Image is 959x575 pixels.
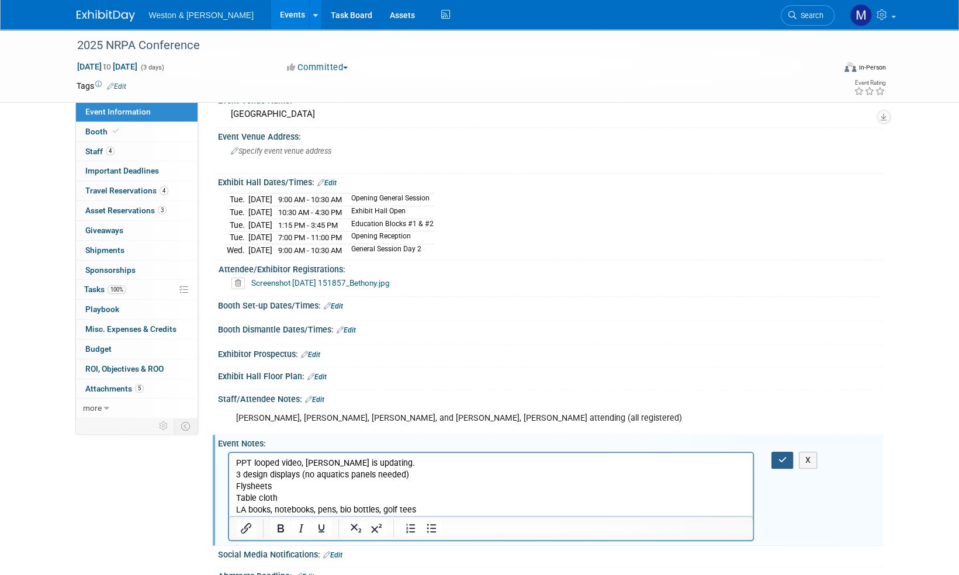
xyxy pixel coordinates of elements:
[248,206,272,219] td: [DATE]
[766,61,886,78] div: Event Format
[76,102,198,122] a: Event Information
[311,520,331,536] button: Underline
[107,82,126,91] a: Edit
[278,195,342,204] span: 9:00 AM - 10:30 AM
[85,186,168,195] span: Travel Reservations
[799,452,818,469] button: X
[85,304,119,314] span: Playbook
[149,11,254,20] span: Weston & [PERSON_NAME]
[108,285,126,294] span: 100%
[227,105,874,123] div: [GEOGRAPHIC_DATA]
[76,261,198,280] a: Sponsorships
[346,520,366,536] button: Subscript
[85,107,151,116] span: Event Information
[76,221,198,240] a: Giveaways
[218,390,883,406] div: Staff/Attendee Notes:
[228,407,754,430] div: [PERSON_NAME], [PERSON_NAME], [PERSON_NAME], and [PERSON_NAME], [PERSON_NAME] attending (all regi...
[344,193,434,206] td: Opening General Session
[301,351,320,359] a: Edit
[76,161,198,181] a: Important Deadlines
[337,326,356,334] a: Edit
[218,321,883,336] div: Booth Dismantle Dates/Times:
[158,206,167,214] span: 3
[160,186,168,195] span: 4
[227,206,248,219] td: Tue.
[76,340,198,359] a: Budget
[219,261,878,275] div: Attendee/Exhibitor Registrations:
[278,246,342,255] span: 9:00 AM - 10:30 AM
[135,384,144,393] span: 5
[227,219,248,231] td: Tue.
[344,219,434,231] td: Education Blocks #1 & #2
[76,122,198,141] a: Booth
[85,206,167,215] span: Asset Reservations
[324,302,343,310] a: Edit
[77,61,138,72] span: [DATE] [DATE]
[76,359,198,379] a: ROI, Objectives & ROO
[85,265,136,275] span: Sponsorships
[307,373,327,381] a: Edit
[77,80,126,92] td: Tags
[218,546,883,561] div: Social Media Notifications:
[344,244,434,256] td: General Session Day 2
[850,4,872,26] img: Mary Ann Trujillo
[251,278,390,287] a: Screenshot [DATE] 151857_Bethony.jpg
[77,10,135,22] img: ExhibitDay
[218,345,883,361] div: Exhibitor Prospectus:
[229,453,753,516] iframe: Rich Text Area
[76,142,198,161] a: Staff4
[85,344,112,354] span: Budget
[227,193,248,206] td: Tue.
[248,244,272,256] td: [DATE]
[76,300,198,319] a: Playbook
[154,418,174,434] td: Personalize Event Tab Strip
[278,208,342,217] span: 10:30 AM - 4:30 PM
[85,127,121,136] span: Booth
[85,384,144,393] span: Attachments
[271,520,290,536] button: Bold
[106,147,115,155] span: 4
[76,379,198,399] a: Attachments5
[858,63,885,72] div: In-Person
[84,285,126,294] span: Tasks
[323,551,342,559] a: Edit
[76,280,198,299] a: Tasks100%
[853,80,885,86] div: Event Rating
[231,279,250,287] a: Delete attachment?
[76,201,198,220] a: Asset Reservations3
[236,520,256,536] button: Insert/edit link
[781,5,835,26] a: Search
[76,399,198,418] a: more
[344,231,434,244] td: Opening Reception
[344,206,434,219] td: Exhibit Hall Open
[227,244,248,256] td: Wed.
[73,35,817,56] div: 2025 NRPA Conference
[227,231,248,244] td: Tue.
[76,181,198,200] a: Travel Reservations4
[231,147,331,155] span: Specify event venue address
[218,297,883,312] div: Booth Set-up Dates/Times:
[113,128,119,134] i: Booth reservation complete
[278,233,342,242] span: 7:00 PM - 11:00 PM
[85,147,115,156] span: Staff
[248,231,272,244] td: [DATE]
[401,520,421,536] button: Numbered list
[76,241,198,260] a: Shipments
[797,11,823,20] span: Search
[248,219,272,231] td: [DATE]
[844,63,856,72] img: Format-Inperson.png
[218,128,883,143] div: Event Venue Address:
[278,221,338,230] span: 1:15 PM - 3:45 PM
[85,245,124,255] span: Shipments
[291,520,311,536] button: Italic
[102,62,113,71] span: to
[85,324,176,334] span: Misc. Expenses & Credits
[85,166,159,175] span: Important Deadlines
[76,320,198,339] a: Misc. Expenses & Credits
[248,193,272,206] td: [DATE]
